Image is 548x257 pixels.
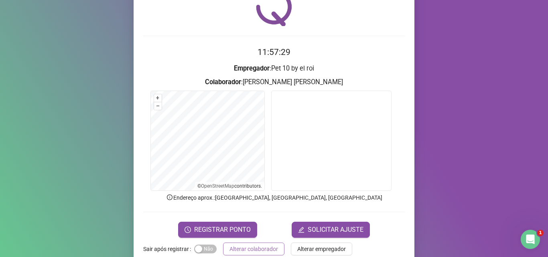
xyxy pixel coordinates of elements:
[201,183,234,189] a: OpenStreetMap
[291,243,352,255] button: Alterar empregador
[292,222,370,238] button: editSOLICITAR AJUSTE
[143,77,405,87] h3: : [PERSON_NAME] [PERSON_NAME]
[223,243,284,255] button: Alterar colaborador
[521,230,540,249] iframe: Intercom live chat
[298,227,304,233] span: edit
[143,243,194,255] label: Sair após registrar
[258,47,290,57] time: 11:57:29
[229,245,278,253] span: Alterar colaborador
[194,225,251,235] span: REGISTRAR PONTO
[197,183,262,189] li: © contributors.
[178,222,257,238] button: REGISTRAR PONTO
[143,193,405,202] p: Endereço aprox. : [GEOGRAPHIC_DATA], [GEOGRAPHIC_DATA], [GEOGRAPHIC_DATA]
[234,65,270,72] strong: Empregador
[537,230,544,236] span: 1
[166,194,173,201] span: info-circle
[143,63,405,74] h3: : Pet 10 by el roi
[297,245,346,253] span: Alterar empregador
[154,94,162,102] button: +
[185,227,191,233] span: clock-circle
[205,78,241,86] strong: Colaborador
[154,102,162,110] button: –
[308,225,363,235] span: SOLICITAR AJUSTE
